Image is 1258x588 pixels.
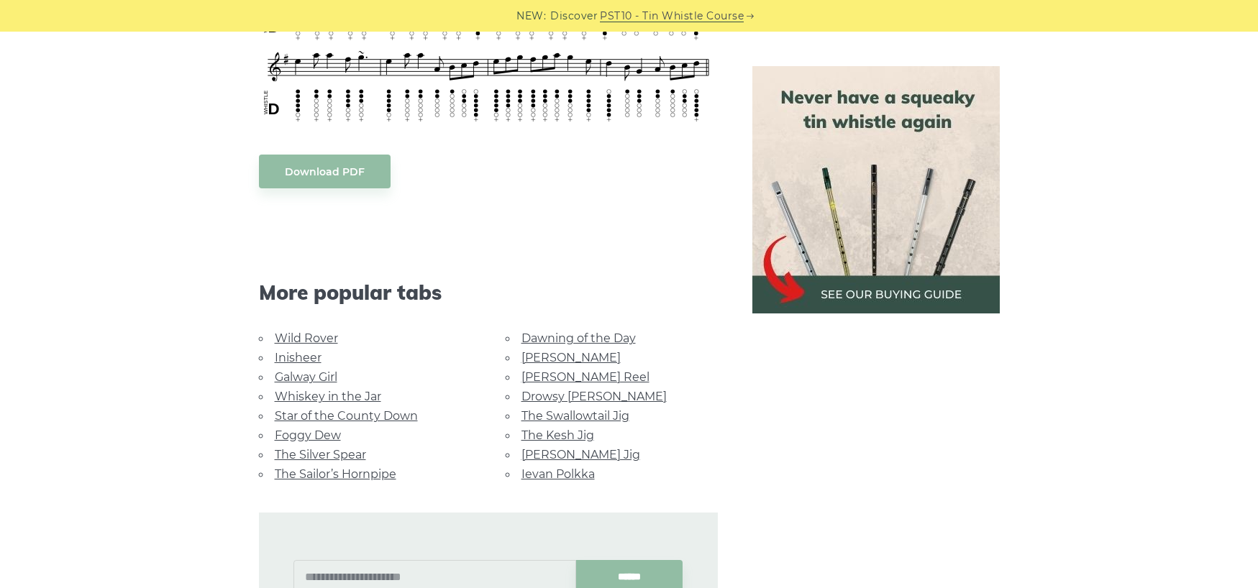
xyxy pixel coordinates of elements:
[550,8,598,24] span: Discover
[521,448,640,461] a: [PERSON_NAME] Jig
[275,448,366,461] a: The Silver Spear
[752,66,1000,313] img: tin whistle buying guide
[275,409,418,423] a: Star of the County Down
[275,370,337,384] a: Galway Girl
[521,428,594,442] a: The Kesh Jig
[259,280,718,305] span: More popular tabs
[600,8,744,24] a: PST10 - Tin Whistle Course
[259,155,391,188] a: Download PDF
[521,331,636,345] a: Dawning of the Day
[521,351,621,364] a: [PERSON_NAME]
[275,390,381,403] a: Whiskey in the Jar
[275,351,322,364] a: Inisheer
[516,8,546,24] span: NEW:
[275,428,341,442] a: Foggy Dew
[521,467,595,481] a: Ievan Polkka
[521,409,629,423] a: The Swallowtail Jig
[521,390,667,403] a: Drowsy [PERSON_NAME]
[275,467,396,481] a: The Sailor’s Hornpipe
[275,331,338,345] a: Wild Rover
[521,370,649,384] a: [PERSON_NAME] Reel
